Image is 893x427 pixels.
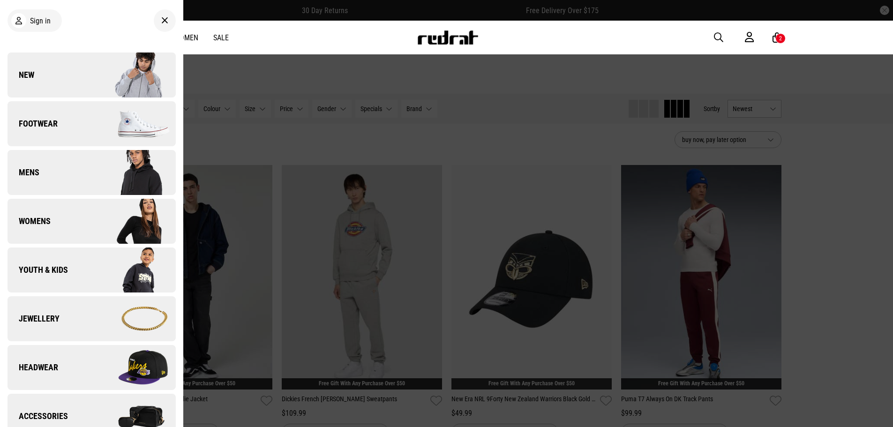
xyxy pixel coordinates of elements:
span: Footwear [8,118,58,129]
a: Mens Company [8,150,176,195]
a: Footwear Company [8,101,176,146]
span: Headwear [8,362,58,373]
a: New Company [8,52,176,97]
a: Womens Company [8,199,176,244]
a: Headwear Company [8,345,176,390]
a: Jewellery Company [8,296,176,341]
img: Redrat logo [417,30,479,45]
span: Accessories [8,411,68,422]
img: Company [91,149,175,196]
span: Womens [8,216,51,227]
img: Company [91,198,175,245]
img: Company [91,100,175,147]
a: 2 [773,33,781,43]
img: Company [91,344,175,391]
img: Company [91,295,175,342]
span: Mens [8,167,39,178]
span: Sign in [30,16,51,25]
img: Company [91,247,175,293]
a: Sale [213,33,229,42]
div: 2 [779,35,782,42]
span: Youth & Kids [8,264,68,276]
span: Jewellery [8,313,60,324]
a: Women [174,33,198,42]
span: New [8,69,34,81]
img: Company [91,52,175,98]
a: Youth & Kids Company [8,247,176,292]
